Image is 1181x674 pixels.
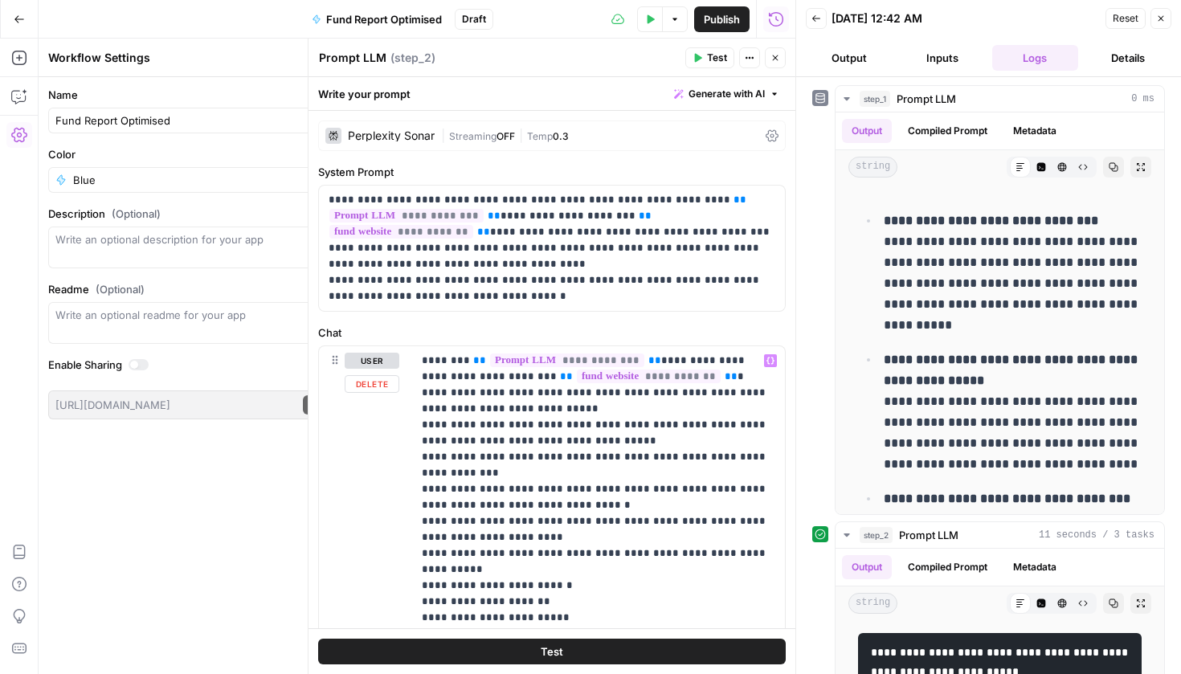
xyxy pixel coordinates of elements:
[1003,555,1066,579] button: Metadata
[1105,8,1146,29] button: Reset
[836,112,1164,514] div: 0 ms
[73,172,304,188] input: Blue
[48,281,329,297] label: Readme
[1003,119,1066,143] button: Metadata
[992,45,1079,71] button: Logs
[848,157,897,178] span: string
[1131,92,1154,106] span: 0 ms
[806,45,893,71] button: Output
[899,45,986,71] button: Inputs
[441,127,449,143] span: |
[689,87,765,101] span: Generate with AI
[836,522,1164,548] button: 11 seconds / 3 tasks
[527,130,553,142] span: Temp
[345,353,399,369] button: user
[449,130,497,142] span: Streaming
[497,130,515,142] span: OFF
[48,206,329,222] label: Description
[668,84,786,104] button: Generate with AI
[553,130,569,142] span: 0.3
[1085,45,1171,71] button: Details
[860,527,893,543] span: step_2
[848,593,897,614] span: string
[1039,528,1154,542] span: 11 seconds / 3 tasks
[48,87,329,103] label: Name
[309,77,795,110] div: Write your prompt
[318,639,786,664] button: Test
[694,6,750,32] button: Publish
[96,281,145,297] span: (Optional)
[860,91,890,107] span: step_1
[836,86,1164,112] button: 0 ms
[48,357,329,373] label: Enable Sharing
[55,112,322,129] input: Untitled
[326,11,442,27] span: Fund Report Optimised
[302,6,452,32] button: Fund Report Optimised
[898,555,997,579] button: Compiled Prompt
[685,47,734,68] button: Test
[318,164,786,180] label: System Prompt
[899,527,958,543] span: Prompt LLM
[707,51,727,65] span: Test
[515,127,527,143] span: |
[704,11,740,27] span: Publish
[898,119,997,143] button: Compiled Prompt
[541,643,563,660] span: Test
[842,555,892,579] button: Output
[48,50,304,66] div: Workflow Settings
[390,50,435,66] span: ( step_2 )
[48,146,329,162] label: Color
[319,50,386,66] textarea: Prompt LLM
[318,325,786,341] label: Chat
[348,130,435,141] div: Perplexity Sonar
[112,206,161,222] span: (Optional)
[1113,11,1138,26] span: Reset
[897,91,956,107] span: Prompt LLM
[842,119,892,143] button: Output
[462,12,486,27] span: Draft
